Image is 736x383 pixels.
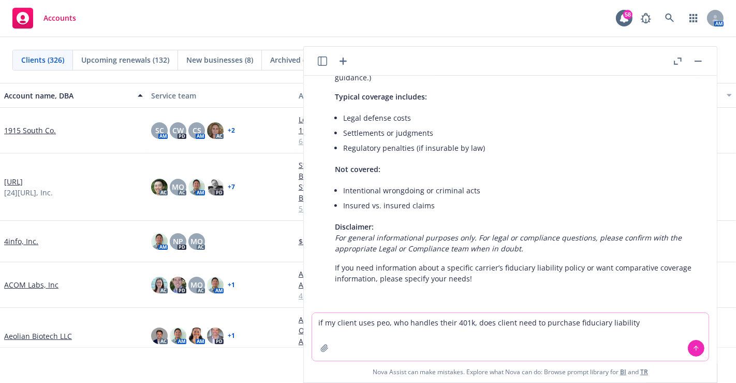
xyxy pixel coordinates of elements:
span: Clients (326) [21,54,64,65]
img: photo [207,122,224,139]
a: Aeolian Biotech LLC - Commercial Package [299,336,437,358]
a: ACOM Labs, Inc [4,279,58,290]
span: Accounts [43,14,76,22]
a: 6 more [299,136,437,147]
li: Intentional wrongdoing or criminal acts [343,183,694,198]
span: SC [155,125,164,136]
span: [24][URL], Inc. [4,187,53,198]
li: Regulatory penalties (if insurable by law) [343,140,694,155]
button: Active policies [295,83,441,108]
a: 4info, Inc. [4,236,38,247]
a: 55 more [299,203,437,214]
span: New businesses (8) [186,54,253,65]
div: Account name, DBA [4,90,131,101]
span: CS [193,125,201,136]
textarea: if my client uses peo, who handles their 401k, does client need to purchase fiduciary liability [312,313,709,361]
div: 58 [623,10,632,19]
a: + 1 [228,282,235,288]
span: Disclaimer: [335,222,374,232]
img: photo [151,328,168,344]
span: Nova Assist can make mistakes. Explore what Nova can do: Browse prompt library for and [373,361,648,382]
li: Settlements or judgments [343,125,694,140]
a: Lead $4M Excess [299,114,437,125]
a: TR [640,367,648,376]
span: Archived (58) [270,54,315,65]
span: Not covered: [335,164,380,174]
a: 1915 South Co. [4,125,56,136]
a: Report a Bug [636,8,656,29]
a: 1915 South Co. - Aviation Liability [299,125,437,136]
img: photo [188,328,205,344]
a: ACOM Labs, Inc - Management Liability [299,279,437,290]
span: CW [172,125,184,136]
span: Typical coverage includes: [335,92,427,102]
a: ACOM Labs, Inc - Management Liability [299,268,437,279]
a: State of [US_STATE] - Collection Agency Bond ([GEOGRAPHIC_DATA] Location) [299,181,437,203]
a: + 7 [228,184,235,190]
div: Service team [151,90,290,101]
img: photo [207,179,224,195]
button: Service team [147,83,294,108]
span: MQ [172,181,184,192]
span: Upcoming renewals (132) [81,54,169,65]
a: Switch app [683,8,704,29]
a: State of [US_STATE] - Debt Collector Bond [299,160,437,181]
img: photo [151,277,168,293]
img: photo [207,328,224,344]
img: photo [151,233,168,250]
a: BI [620,367,626,376]
a: [URL] [4,176,23,187]
p: If you need information about a specific carrier’s fiduciary liability policy or want comparative... [335,262,694,284]
a: 4 more [299,290,437,301]
img: photo [170,277,186,293]
img: photo [170,328,186,344]
span: NP [173,236,183,247]
img: photo [188,179,205,195]
em: For general informational purposes only. For legal or compliance questions, please confirm with t... [335,233,682,253]
li: Insured vs. insured claims [343,198,694,213]
a: Accounts [8,4,80,33]
div: Active policies [299,90,437,101]
a: Search [659,8,680,29]
span: MQ [190,279,203,290]
a: + 2 [228,127,235,134]
a: $2M D&O/$1M FID [299,236,437,247]
a: + 1 [228,333,235,339]
a: Aeolian Biotech LLC - Directors and Officers [299,314,437,336]
span: MQ [190,236,203,247]
a: Aeolian Biotech LLC [4,331,72,342]
img: photo [207,277,224,293]
img: photo [151,179,168,195]
li: Legal defense costs [343,110,694,125]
